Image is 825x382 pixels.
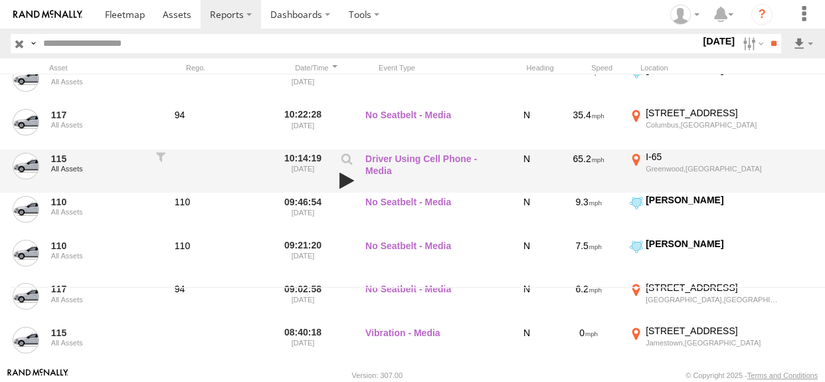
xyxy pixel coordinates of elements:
a: 115 [51,153,147,165]
label: Click to View Event Location [627,64,780,105]
label: Click to View Event Location [627,151,780,192]
div: All Assets [51,78,147,86]
a: View Attached Media (Video) [335,171,358,190]
label: 10:22:28 [DATE] [278,107,328,148]
div: 110 [175,196,270,208]
div: 7.5 [555,238,622,279]
label: Export results as... [792,34,814,53]
div: All Assets [51,252,147,260]
a: 110 [51,240,147,252]
div: All Assets [51,339,147,347]
label: Vibration - Media [365,325,498,366]
div: Filter to this asset's events [154,151,167,192]
div: N [504,282,550,323]
label: No Seatbelt - Media [365,238,498,279]
div: 110 [175,240,270,252]
div: Version: 307.00 [352,371,403,379]
div: Columbus,[GEOGRAPHIC_DATA] [646,120,778,130]
label: No Seatbelt - Media [365,194,498,235]
a: 115 [51,327,147,339]
div: Jamestown,[GEOGRAPHIC_DATA] [646,338,778,347]
div: 6.2 [555,282,622,323]
div: Click to Sort [291,63,341,72]
label: Click to View Event Location [627,107,780,148]
div: 6.8 [555,64,622,105]
img: rand-logo.svg [13,10,82,19]
label: [DATE] [700,34,737,48]
label: Driver Using Cell Phone - Media [365,151,498,192]
a: 110 [51,196,147,208]
label: 08:40:18 [DATE] [278,325,328,366]
div: 0 [555,325,622,366]
div: 94 [175,109,270,121]
label: 09:21:20 [DATE] [278,238,328,279]
div: All Assets [51,121,147,129]
div: [STREET_ADDRESS] [646,325,778,337]
div: Brandon Hickerson [666,5,704,25]
div: 65.2 [555,151,622,192]
label: 10:30:58 [DATE] [278,64,328,105]
div: All Assets [51,165,147,173]
label: No Seatbelt - Media [365,107,498,148]
a: Terms and Conditions [747,371,818,379]
div: N [504,107,550,148]
label: Click to View Event Location [627,325,780,366]
label: View Event Parameters [335,153,358,171]
div: Greenwood,[GEOGRAPHIC_DATA] [646,164,778,173]
div: © Copyright 2025 - [686,371,818,379]
div: 94 [175,283,270,295]
a: 117 [51,109,147,121]
i: ? [751,4,773,25]
div: N [504,151,550,192]
div: [PERSON_NAME] [646,194,778,206]
div: [PERSON_NAME] [646,238,778,250]
label: No Seatbelt - Media [365,282,498,323]
div: All Assets [51,208,147,216]
div: I-65 [646,151,778,163]
label: Search Query [28,34,39,53]
label: 09:02:58 [DATE] [278,282,328,323]
label: 09:46:54 [DATE] [278,194,328,235]
label: 10:14:19 [DATE] [278,151,328,192]
div: N [504,238,550,279]
div: N [504,194,550,235]
label: Click to View Event Location [627,238,780,279]
label: Click to View Event Location [627,194,780,235]
label: Search Filter Options [737,34,766,53]
label: Click to View Event Location [627,282,780,323]
a: 117 [51,283,147,295]
div: [STREET_ADDRESS] [646,107,778,119]
label: No Seatbelt - Media [365,64,498,105]
a: Visit our Website [7,369,68,382]
div: N [504,325,550,366]
div: 9.3 [555,194,622,235]
div: [STREET_ADDRESS] [646,282,778,294]
div: 35.4 [555,107,622,148]
div: All Assets [51,296,147,304]
div: [GEOGRAPHIC_DATA],[GEOGRAPHIC_DATA] [646,295,778,304]
div: N [504,64,550,105]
